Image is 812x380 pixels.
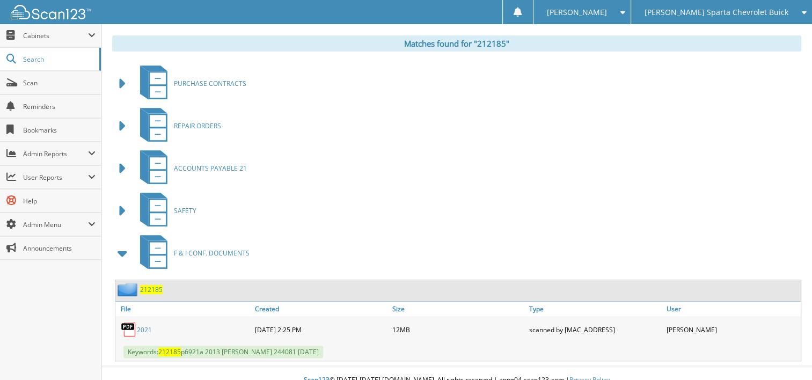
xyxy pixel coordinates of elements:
div: Matches found for "212185" [112,35,801,52]
a: PURCHASE CONTRACTS [134,62,246,105]
span: PURCHASE CONTRACTS [174,79,246,88]
span: ACCOUNTS PAYABLE 21 [174,164,247,173]
div: 12MB [390,319,526,340]
span: REPAIR ORDERS [174,121,221,130]
img: PDF.png [121,321,137,338]
span: Admin Reports [23,149,88,158]
span: Keywords: p6921a 2013 [PERSON_NAME] 244081 [DATE] [123,346,323,358]
div: [DATE] 2:25 PM [252,319,389,340]
a: Size [390,302,526,316]
span: User Reports [23,173,88,182]
span: Reminders [23,102,96,111]
a: 2021 [137,325,152,334]
span: Bookmarks [23,126,96,135]
a: ACCOUNTS PAYABLE 21 [134,147,247,189]
span: F & I CONF. DOCUMENTS [174,249,250,258]
span: Scan [23,78,96,87]
span: [PERSON_NAME] Sparta Chevrolet Buick [645,9,788,16]
a: Type [526,302,663,316]
a: Created [252,302,389,316]
span: Admin Menu [23,220,88,229]
span: 212185 [158,347,181,356]
a: REPAIR ORDERS [134,105,221,147]
span: Search [23,55,94,64]
img: folder2.png [118,283,140,296]
a: SAFETY [134,189,196,232]
a: 212185 [140,285,163,294]
div: [PERSON_NAME] [664,319,801,340]
div: scanned by [MAC_ADDRESS] [526,319,663,340]
a: F & I CONF. DOCUMENTS [134,232,250,274]
img: scan123-logo-white.svg [11,5,91,19]
span: [PERSON_NAME] [547,9,607,16]
span: Cabinets [23,31,88,40]
iframe: Chat Widget [758,328,812,380]
span: Help [23,196,96,206]
span: SAFETY [174,206,196,215]
a: User [664,302,801,316]
span: Announcements [23,244,96,253]
a: File [115,302,252,316]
